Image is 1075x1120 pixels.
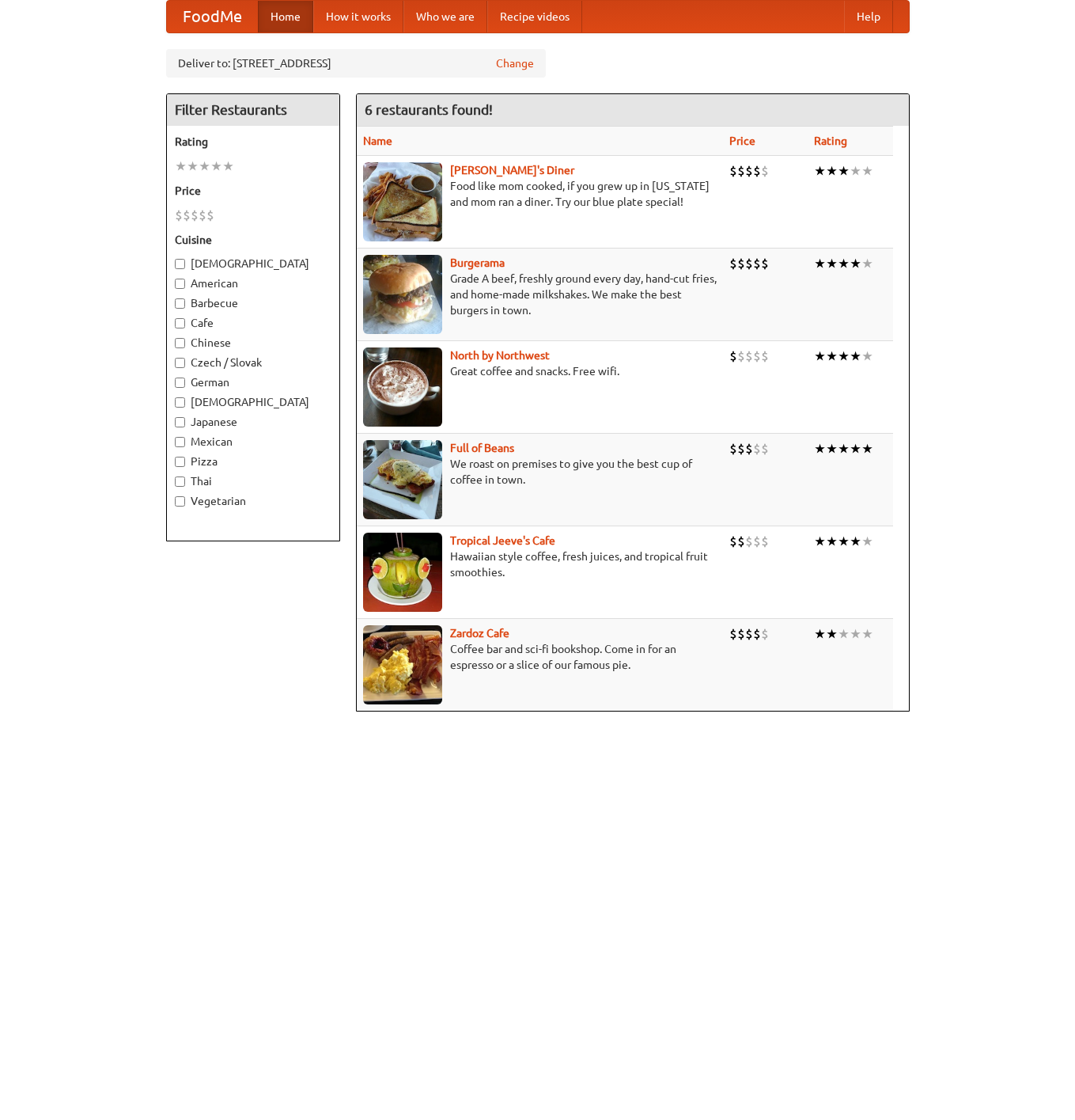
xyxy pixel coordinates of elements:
[861,347,873,365] li: ★
[729,440,737,457] li: $
[175,183,331,199] h5: Price
[850,347,861,365] li: ★
[175,473,331,489] label: Thai
[175,298,185,309] input: Barbecue
[313,1,403,32] a: How it works
[206,207,214,224] li: $
[175,338,185,348] input: Chinese
[745,440,753,457] li: $
[826,347,838,365] li: ★
[826,533,838,550] li: ★
[761,533,769,550] li: $
[814,440,826,457] li: ★
[838,347,850,365] li: ★
[175,335,331,351] label: Chinese
[814,533,826,550] li: ★
[175,232,331,248] h5: Cuisine
[861,162,873,180] li: ★
[167,94,339,126] h4: Filter Restaurants
[737,347,745,365] li: $
[753,625,761,643] li: $
[175,476,185,487] input: Thai
[175,454,331,469] label: Pizza
[737,533,745,550] li: $
[175,457,185,467] input: Pizza
[761,440,769,457] li: $
[826,255,838,272] li: ★
[210,158,222,175] li: ★
[753,347,761,365] li: $
[363,255,442,334] img: burgerama.jpg
[745,162,753,180] li: $
[450,164,574,177] a: [PERSON_NAME]'s Diner
[450,534,555,547] a: Tropical Jeeve's Cafe
[745,255,753,272] li: $
[737,625,745,643] li: $
[175,434,331,450] label: Mexican
[844,1,893,32] a: Help
[183,207,191,224] li: $
[175,279,185,289] input: American
[175,414,331,430] label: Japanese
[814,162,826,180] li: ★
[222,158,234,175] li: ★
[850,255,861,272] li: ★
[450,442,514,454] a: Full of Beans
[175,259,185,269] input: [DEMOGRAPHIC_DATA]
[175,207,183,224] li: $
[191,207,199,224] li: $
[729,533,737,550] li: $
[199,158,210,175] li: ★
[729,255,737,272] li: $
[403,1,487,32] a: Who we are
[363,135,392,147] a: Name
[363,440,442,519] img: beans.jpg
[487,1,582,32] a: Recipe videos
[850,162,861,180] li: ★
[861,255,873,272] li: ★
[729,135,755,147] a: Price
[175,275,331,291] label: American
[175,378,185,388] input: German
[753,255,761,272] li: $
[187,158,199,175] li: ★
[175,134,331,150] h5: Rating
[199,207,206,224] li: $
[838,440,850,457] li: ★
[166,49,546,78] div: Deliver to: [STREET_ADDRESS]
[363,549,717,580] p: Hawaiian style coffee, fresh juices, and tropical fruit smoothies.
[175,437,185,447] input: Mexican
[838,162,850,180] li: ★
[826,162,838,180] li: ★
[838,625,850,643] li: ★
[175,374,331,390] label: German
[175,318,185,328] input: Cafe
[753,533,761,550] li: $
[737,440,745,457] li: $
[496,55,534,71] a: Change
[761,255,769,272] li: $
[850,625,861,643] li: ★
[363,456,717,488] p: We roast on premises to give you the best cup of coffee in town.
[761,162,769,180] li: $
[450,256,505,269] b: Burgerama
[838,533,850,550] li: ★
[861,625,873,643] li: ★
[814,135,847,147] a: Rating
[175,256,331,271] label: [DEMOGRAPHIC_DATA]
[850,440,861,457] li: ★
[175,493,331,509] label: Vegetarian
[450,627,509,640] a: Zardoz Cafe
[745,625,753,643] li: $
[363,178,717,210] p: Food like mom cooked, if you grew up in [US_STATE] and mom ran a diner. Try our blue plate special!
[450,349,550,362] a: North by Northwest
[258,1,313,32] a: Home
[365,102,493,117] ng-pluralize: 6 restaurants found!
[826,625,838,643] li: ★
[753,440,761,457] li: $
[737,255,745,272] li: $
